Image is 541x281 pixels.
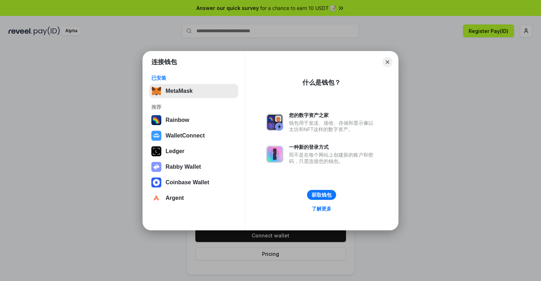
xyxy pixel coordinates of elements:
div: MetaMask [166,88,193,94]
div: Argent [166,195,184,201]
button: MetaMask [149,84,238,98]
button: Ledger [149,144,238,158]
button: Rabby Wallet [149,160,238,174]
img: svg+xml,%3Csvg%20xmlns%3D%22http%3A%2F%2Fwww.w3.org%2F2000%2Fsvg%22%20fill%3D%22none%22%20viewBox... [266,146,283,163]
div: 一种新的登录方式 [289,144,377,150]
img: svg+xml,%3Csvg%20width%3D%2228%22%20height%3D%2228%22%20viewBox%3D%220%200%2028%2028%22%20fill%3D... [151,178,161,187]
button: WalletConnect [149,129,238,143]
a: 了解更多 [307,204,336,213]
button: Coinbase Wallet [149,175,238,190]
div: Ledger [166,148,184,154]
div: Rainbow [166,117,189,123]
button: Rainbow [149,113,238,127]
div: 获取钱包 [312,192,331,198]
div: 了解更多 [312,206,331,212]
img: svg+xml,%3Csvg%20xmlns%3D%22http%3A%2F%2Fwww.w3.org%2F2000%2Fsvg%22%20fill%3D%22none%22%20viewBox... [266,114,283,131]
img: svg+xml,%3Csvg%20width%3D%22120%22%20height%3D%22120%22%20viewBox%3D%220%200%20120%20120%22%20fil... [151,115,161,125]
div: WalletConnect [166,133,205,139]
img: svg+xml,%3Csvg%20width%3D%2228%22%20height%3D%2228%22%20viewBox%3D%220%200%2028%2028%22%20fill%3D... [151,131,161,141]
div: Coinbase Wallet [166,179,209,186]
div: 推荐 [151,104,236,110]
button: Argent [149,191,238,205]
button: 获取钱包 [307,190,336,200]
div: 而不是在每个网站上创建新的账户和密码，只需连接您的钱包。 [289,152,377,164]
div: 钱包用于发送、接收、存储和显示像以太坊和NFT这样的数字资产。 [289,120,377,133]
img: svg+xml,%3Csvg%20xmlns%3D%22http%3A%2F%2Fwww.w3.org%2F2000%2Fsvg%22%20width%3D%2228%22%20height%3... [151,146,161,156]
div: 您的数字资产之家 [289,112,377,118]
button: Close [383,57,392,67]
img: svg+xml,%3Csvg%20fill%3D%22none%22%20height%3D%2233%22%20viewBox%3D%220%200%2035%2033%22%20width%... [151,86,161,96]
img: svg+xml,%3Csvg%20width%3D%2228%22%20height%3D%2228%22%20viewBox%3D%220%200%2028%2028%22%20fill%3D... [151,193,161,203]
div: 已安装 [151,75,236,81]
div: 什么是钱包？ [302,78,341,87]
img: svg+xml,%3Csvg%20xmlns%3D%22http%3A%2F%2Fwww.w3.org%2F2000%2Fsvg%22%20fill%3D%22none%22%20viewBox... [151,162,161,172]
div: Rabby Wallet [166,164,201,170]
h1: 连接钱包 [151,58,177,66]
